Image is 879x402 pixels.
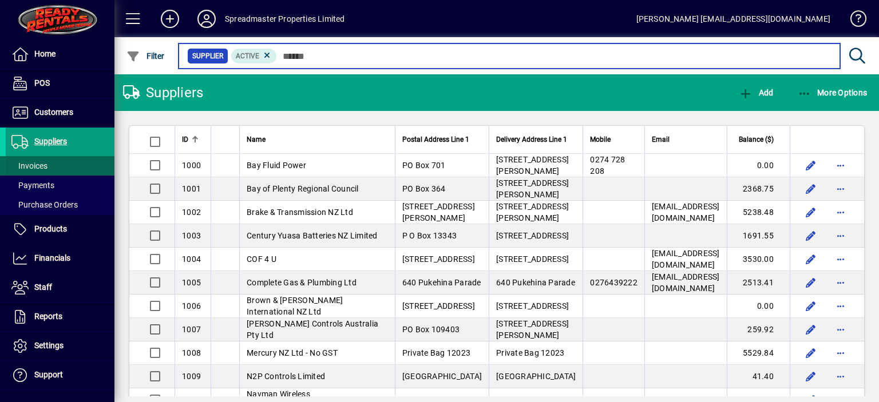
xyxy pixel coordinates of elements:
[652,133,670,146] span: Email
[832,297,850,315] button: More options
[34,370,63,379] span: Support
[34,312,62,321] span: Reports
[496,202,569,222] span: [STREET_ADDRESS][PERSON_NAME]
[832,320,850,339] button: More options
[231,49,277,63] mat-chip: Activation Status: Active
[496,254,569,264] span: [STREET_ADDRESS]
[6,215,114,244] a: Products
[802,203,820,221] button: Edit
[496,155,569,176] span: [STREET_ADDRESS][PERSON_NAME]
[247,278,357,287] span: Complete Gas & Plumbing Ltd
[182,301,201,311] span: 1006
[34,49,56,58] span: Home
[6,176,114,195] a: Payments
[727,271,790,294] td: 2513.41
[798,88,868,97] span: More Options
[34,253,70,262] span: Financials
[182,231,201,240] span: 1003
[802,344,820,362] button: Edit
[832,273,850,292] button: More options
[6,98,114,127] a: Customers
[832,367,850,385] button: More options
[727,365,790,388] td: 41.40
[182,133,188,146] span: ID
[727,201,790,224] td: 5238.48
[832,226,850,245] button: More options
[6,244,114,273] a: Financials
[590,278,638,287] span: 0276439222
[247,296,343,316] span: Brown & [PERSON_NAME] International NZ Ltd
[6,40,114,69] a: Home
[832,344,850,362] button: More options
[652,249,720,269] span: [EMAIL_ADDRESS][DOMAIN_NAME]
[496,301,569,311] span: [STREET_ADDRESS]
[34,282,52,292] span: Staff
[192,50,223,62] span: Supplier
[652,202,720,222] span: [EMAIL_ADDRESS][DOMAIN_NAME]
[496,348,564,357] span: Private Bag 12023
[739,133,774,146] span: Balance ($)
[247,184,359,193] span: Bay of Plenty Regional Council
[34,341,64,350] span: Settings
[727,224,790,248] td: 1691.55
[802,250,820,268] button: Edit
[802,226,820,245] button: Edit
[188,9,225,29] button: Profile
[496,133,567,146] span: Delivery Address Line 1
[236,52,259,60] span: Active
[402,254,475,264] span: [STREET_ADDRESS]
[402,325,460,334] span: PO Box 109403
[636,10,830,28] div: [PERSON_NAME] [EMAIL_ADDRESS][DOMAIN_NAME]
[6,273,114,302] a: Staff
[6,69,114,98] a: POS
[402,348,470,357] span: Private Bag 12023
[182,325,201,334] span: 1007
[496,278,575,287] span: 640 Pukehina Parade
[402,161,446,170] span: PO Box 701
[34,137,67,146] span: Suppliers
[182,254,201,264] span: 1004
[182,161,201,170] span: 1000
[182,348,201,357] span: 1008
[152,9,188,29] button: Add
[727,177,790,201] td: 2368.75
[124,46,168,66] button: Filter
[832,203,850,221] button: More options
[402,278,481,287] span: 640 Pukehina Parade
[727,318,790,341] td: 259.92
[182,133,204,146] div: ID
[496,319,569,340] span: [STREET_ADDRESS][PERSON_NAME]
[402,202,475,222] span: [STREET_ADDRESS][PERSON_NAME]
[247,133,388,146] div: Name
[590,155,625,176] span: 0274 728 208
[247,208,353,217] span: Brake & Transmission NZ Ltd
[247,133,266,146] span: Name
[34,224,67,233] span: Products
[6,303,114,331] a: Reports
[247,319,378,340] span: [PERSON_NAME] Controls Australia Pty Ltd
[727,294,790,318] td: 0.00
[802,297,820,315] button: Edit
[802,320,820,339] button: Edit
[6,195,114,214] a: Purchase Orders
[590,133,638,146] div: Mobile
[6,361,114,389] a: Support
[182,372,201,381] span: 1009
[832,156,850,174] button: More options
[652,133,720,146] div: Email
[496,178,569,199] span: [STREET_ADDRESS][PERSON_NAME]
[247,372,325,381] span: N2P Controls Limited
[247,254,276,264] span: COF 4 U
[496,372,576,381] span: [GEOGRAPHIC_DATA]
[802,273,820,292] button: Edit
[225,10,345,28] div: Spreadmaster Properties Limited
[6,332,114,360] a: Settings
[727,248,790,271] td: 3530.00
[832,250,850,268] button: More options
[802,180,820,198] button: Edit
[247,161,306,170] span: Bay Fluid Power
[247,231,378,240] span: Century Yuasa Batteries NZ Limited
[402,372,482,381] span: [GEOGRAPHIC_DATA]
[590,133,611,146] span: Mobile
[402,301,475,311] span: [STREET_ADDRESS]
